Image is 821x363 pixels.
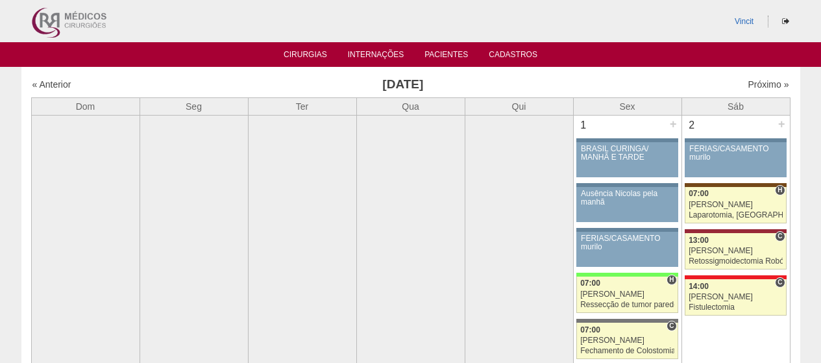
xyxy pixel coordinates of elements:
[581,234,674,251] div: FÉRIAS/CASAMENTO murilo
[284,50,327,63] a: Cirurgias
[573,97,681,115] th: Sex
[775,277,785,288] span: Consultório
[576,273,678,277] div: Key: Brasil
[689,189,709,198] span: 07:00
[580,301,674,309] div: Ressecção de tumor parede abdominal pélvica
[682,116,702,135] div: 2
[574,116,594,135] div: 1
[689,201,783,209] div: [PERSON_NAME]
[580,347,674,355] div: Fechamento de Colostomia ou Enterostomia
[681,97,790,115] th: Sáb
[580,279,600,288] span: 07:00
[140,97,248,115] th: Seg
[248,97,356,115] th: Ter
[31,97,140,115] th: Dom
[576,138,678,142] div: Key: Aviso
[689,236,709,245] span: 13:00
[689,282,709,291] span: 14:00
[576,319,678,323] div: Key: Santa Catarina
[689,247,783,255] div: [PERSON_NAME]
[776,116,787,132] div: +
[685,275,786,279] div: Key: Assunção
[576,183,678,187] div: Key: Aviso
[465,97,573,115] th: Qui
[576,277,678,313] a: H 07:00 [PERSON_NAME] Ressecção de tumor parede abdominal pélvica
[348,50,404,63] a: Internações
[689,257,783,266] div: Retossigmoidectomia Robótica
[689,303,783,312] div: Fistulectomia
[689,145,782,162] div: FÉRIAS/CASAMENTO murilo
[748,79,789,90] a: Próximo »
[735,17,754,26] a: Vincit
[214,75,592,94] h3: [DATE]
[489,50,537,63] a: Cadastros
[576,228,678,232] div: Key: Aviso
[576,142,678,177] a: BRASIL CURINGA/ MANHÃ E TARDE
[581,145,674,162] div: BRASIL CURINGA/ MANHÃ E TARDE
[356,97,465,115] th: Qua
[32,79,71,90] a: « Anterior
[685,142,786,177] a: FÉRIAS/CASAMENTO murilo
[576,232,678,267] a: FÉRIAS/CASAMENTO murilo
[685,138,786,142] div: Key: Aviso
[668,116,679,132] div: +
[580,336,674,345] div: [PERSON_NAME]
[580,325,600,334] span: 07:00
[685,183,786,187] div: Key: Santa Joana
[689,211,783,219] div: Laparotomia, [GEOGRAPHIC_DATA], Drenagem, Bridas
[685,233,786,269] a: C 13:00 [PERSON_NAME] Retossigmoidectomia Robótica
[424,50,468,63] a: Pacientes
[667,321,676,331] span: Consultório
[581,190,674,207] div: Ausência Nicolas pela manhã
[782,18,789,25] i: Sair
[775,231,785,242] span: Consultório
[580,290,674,299] div: [PERSON_NAME]
[685,187,786,223] a: H 07:00 [PERSON_NAME] Laparotomia, [GEOGRAPHIC_DATA], Drenagem, Bridas
[576,323,678,359] a: C 07:00 [PERSON_NAME] Fechamento de Colostomia ou Enterostomia
[775,185,785,195] span: Hospital
[667,275,676,285] span: Hospital
[689,293,783,301] div: [PERSON_NAME]
[685,279,786,316] a: C 14:00 [PERSON_NAME] Fistulectomia
[685,229,786,233] div: Key: Sírio Libanês
[576,187,678,222] a: Ausência Nicolas pela manhã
